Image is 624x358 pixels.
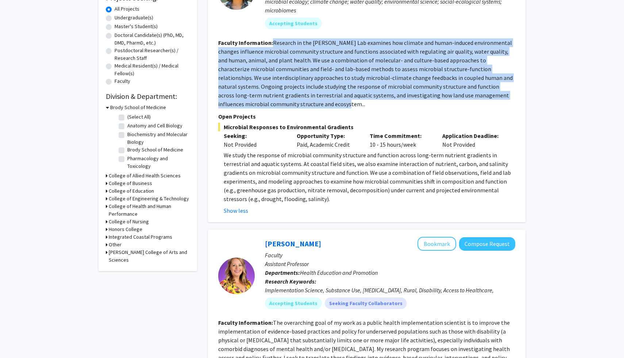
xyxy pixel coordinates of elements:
[109,203,190,218] h3: College of Health and Human Performance
[127,146,183,154] label: Brody School of Medicine
[109,233,172,241] h3: Integrated Coastal Programs
[224,206,248,215] button: Show less
[265,297,322,309] mat-chip: Accepting Students
[109,226,142,233] h3: Honors College
[297,131,359,140] p: Opportunity Type:
[265,239,321,248] a: [PERSON_NAME]
[224,151,515,203] p: We study the response of microbial community structure and function across long-term nutrient gra...
[109,241,122,249] h3: Other
[300,269,378,276] span: Health Education and Promotion
[109,195,189,203] h3: College of Engineering & Technology
[115,14,153,22] label: Undergraduate(s)
[325,297,407,309] mat-chip: Seeking Faculty Collaborators
[106,92,190,101] h2: Division & Department:
[364,131,437,149] div: 10 - 15 hours/week
[115,77,130,85] label: Faculty
[109,180,152,187] h3: College of Business
[115,31,190,47] label: Doctoral Candidate(s) (PhD, MD, DMD, PharmD, etc.)
[224,140,286,149] div: Not Provided
[459,237,515,251] button: Compose Request to Lori Ann Eldridge
[218,112,515,121] p: Open Projects
[115,5,139,13] label: All Projects
[127,113,151,121] label: (Select All)
[417,237,456,251] button: Add Lori Ann Eldridge to Bookmarks
[442,131,504,140] p: Application Deadline:
[265,18,322,29] mat-chip: Accepting Students
[127,155,188,170] label: Pharmacology and Toxicology
[265,269,300,276] b: Departments:
[218,39,513,108] fg-read-more: Research in the [PERSON_NAME] Lab examines how climate and human-induced environmental changes in...
[291,131,364,149] div: Paid, Academic Credit
[218,39,273,46] b: Faculty Information:
[109,172,181,180] h3: College of Allied Health Sciences
[5,325,31,353] iframe: Chat
[109,249,190,264] h3: [PERSON_NAME] College of Arts and Sciences
[265,286,515,295] div: Implementation Science, Substance Use, [MEDICAL_DATA], Rural, Disability, Access to Healthcare,
[109,187,154,195] h3: College of Education
[115,62,190,77] label: Medical Resident(s) / Medical Fellow(s)
[265,278,316,285] b: Research Keywords:
[110,104,166,111] h3: Brody School of Medicine
[224,131,286,140] p: Seeking:
[115,47,190,62] label: Postdoctoral Researcher(s) / Research Staff
[218,123,515,131] span: Microbial Responses to Environmental Gradients
[109,218,149,226] h3: College of Nursing
[115,23,158,30] label: Master's Student(s)
[370,131,432,140] p: Time Commitment:
[265,251,515,259] p: Faculty
[127,122,182,130] label: Anatomy and Cell Biology
[437,131,510,149] div: Not Provided
[218,319,273,326] b: Faculty Information:
[127,131,188,146] label: Biochemistry and Molecular Biology
[265,259,515,268] p: Assistant Professor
